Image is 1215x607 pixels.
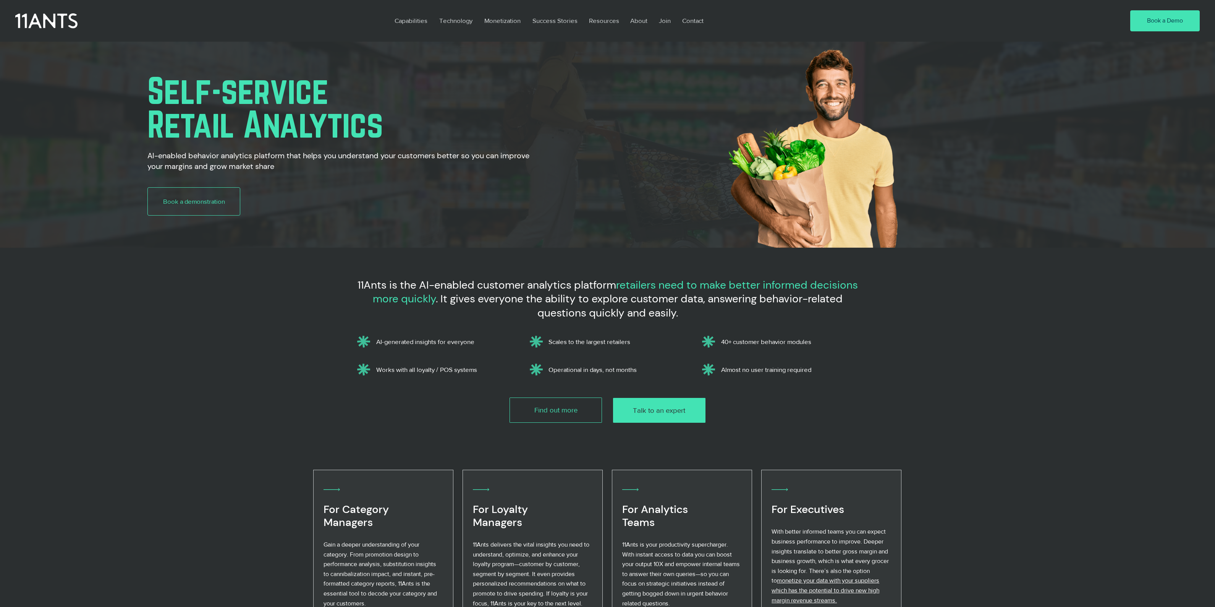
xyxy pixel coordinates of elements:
[1130,10,1200,32] a: Book a Demo
[510,398,602,422] a: Find out more
[147,70,328,111] span: Self-service
[324,502,389,529] span: For Category Managers
[389,12,434,29] a: Capabilities
[583,12,624,29] a: Resources
[163,197,225,206] span: Book a demonstration
[358,278,616,292] span: 11Ants is the AI-enabled customer analytics platform
[1147,16,1183,25] span: Book a Demo
[626,12,651,29] p: About
[376,338,474,345] span: AI-generated insights for everyone
[653,12,676,29] a: Join
[772,502,844,516] span: For Executives
[622,502,688,516] span: For Analytics
[655,12,675,29] p: Join
[678,12,707,29] p: Contact
[324,541,437,607] span: Gain a deeper understanding of your category. From promotion design to performance analysis, subs...
[772,577,879,603] span: monetize your data with your suppliers which has the potential to drive new high margin revenue s...
[613,398,706,423] a: Talk to an expert
[676,12,710,29] a: Contact
[434,12,479,29] a: Technology
[721,366,860,373] p: Almost no user training required
[480,12,524,29] p: Monetization
[772,528,889,584] span: With better informed teams you can expect business performance to improve. Deeper insights transl...
[548,338,687,346] p: Scales to the largest retailers
[622,541,740,607] span: 11Ants is your productivity supercharger. With instant access to data you can boost your output 1...
[473,541,589,607] span: 11Ants delivers the vital insights you need to understand, optimize, and enhance your loyalty pro...
[436,292,843,320] span: . It gives everyone the ability to explore customer data, answering behavior-related questions qu...
[479,12,527,29] a: Monetization
[527,12,583,29] a: Success Stories
[534,405,578,415] span: Find out more
[435,12,476,29] p: Technology
[548,366,687,373] p: Operational in days, not months
[529,12,581,29] p: Success Stories
[391,12,431,29] p: Capabilities
[376,366,515,373] p: Works with all loyalty / POS systems
[147,150,543,172] h2: AI-enabled behavior analytics platform that helps you understand your customers better so you can...
[373,278,858,306] span: retailers need to make better informed decisions more quickly
[147,104,383,144] span: Retail Analytics
[622,515,655,529] span: Teams
[721,338,860,346] p: 40+ customer behavior modules
[389,12,1108,29] nav: Site
[624,12,653,29] a: About
[633,406,685,415] span: Talk to an expert
[473,515,522,529] span: Managers
[473,502,528,516] span: For Loyalty
[147,187,240,216] a: Book a demonstration
[585,12,623,29] p: Resources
